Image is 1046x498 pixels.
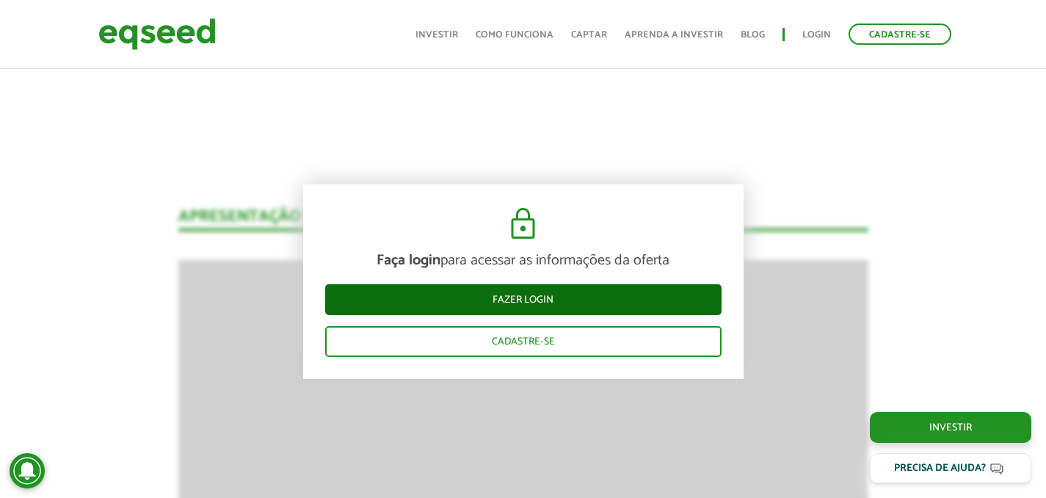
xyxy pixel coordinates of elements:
a: Blog [741,30,765,40]
a: Investir [870,412,1031,443]
a: Como funciona [476,30,553,40]
a: Cadastre-se [325,325,722,356]
a: Cadastre-se [849,24,951,45]
a: Aprenda a investir [625,30,723,40]
strong: Faça login [377,248,440,272]
a: Investir [415,30,458,40]
a: Login [802,30,831,40]
a: Captar [571,30,607,40]
a: Fazer login [325,284,722,314]
img: cadeado.svg [505,206,541,241]
img: EqSeed [98,15,216,54]
p: para acessar as informações da oferta [325,251,722,269]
